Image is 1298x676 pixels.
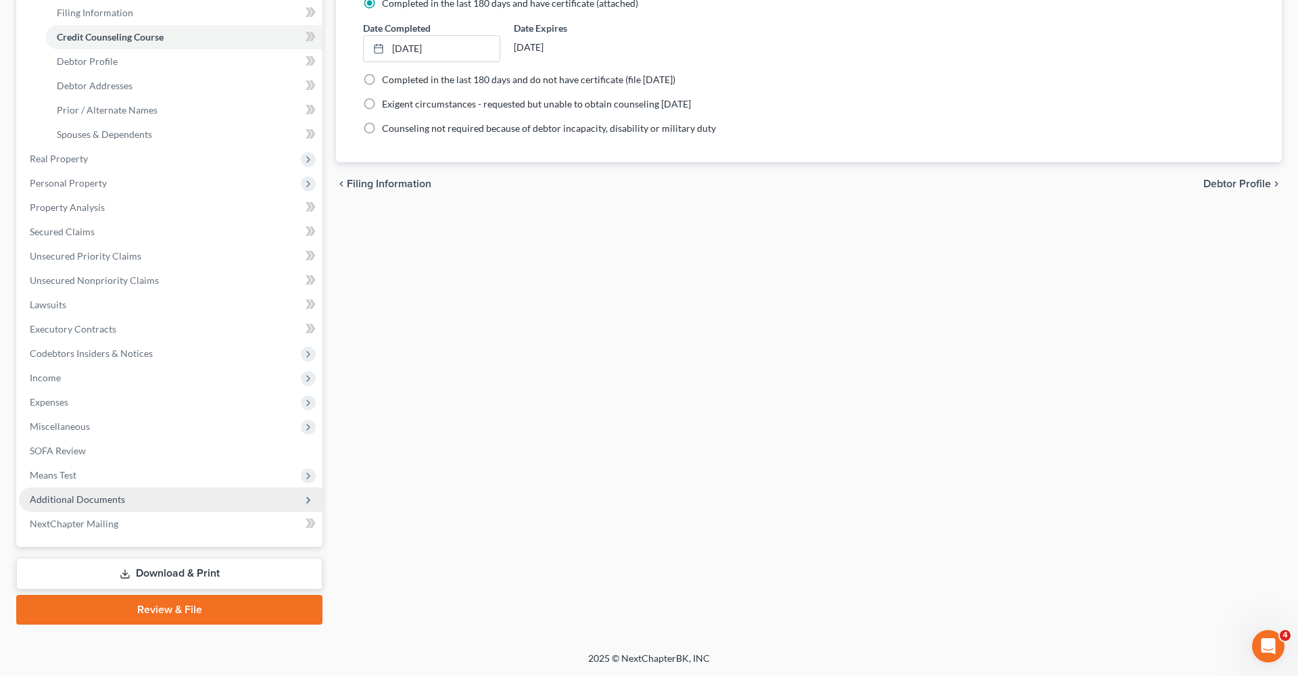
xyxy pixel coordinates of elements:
[30,226,95,237] span: Secured Claims
[336,178,347,189] i: chevron_left
[19,512,322,536] a: NextChapter Mailing
[382,74,675,85] span: Completed in the last 180 days and do not have certificate (file [DATE])
[364,36,500,62] a: [DATE]
[30,469,76,481] span: Means Test
[1252,630,1284,662] iframe: Intercom live chat
[19,268,322,293] a: Unsecured Nonpriority Claims
[336,178,431,189] button: chevron_left Filing Information
[382,122,716,134] span: Counseling not required because of debtor incapacity, disability or military duty
[46,49,322,74] a: Debtor Profile
[57,31,164,43] span: Credit Counseling Course
[30,445,86,456] span: SOFA Review
[514,35,651,59] div: [DATE]
[46,98,322,122] a: Prior / Alternate Names
[19,293,322,317] a: Lawsuits
[1280,630,1291,641] span: 4
[382,98,691,110] span: Exigent circumstances - requested but unable to obtain counseling [DATE]
[363,21,431,35] label: Date Completed
[30,396,68,408] span: Expenses
[19,195,322,220] a: Property Analysis
[19,317,322,341] a: Executory Contracts
[30,153,88,164] span: Real Property
[30,274,159,286] span: Unsecured Nonpriority Claims
[30,177,107,189] span: Personal Property
[57,104,158,116] span: Prior / Alternate Names
[347,178,431,189] span: Filing Information
[30,250,141,262] span: Unsecured Priority Claims
[30,323,116,335] span: Executory Contracts
[30,420,90,432] span: Miscellaneous
[30,372,61,383] span: Income
[264,652,1034,676] div: 2025 © NextChapterBK, INC
[1271,178,1282,189] i: chevron_right
[46,1,322,25] a: Filing Information
[30,201,105,213] span: Property Analysis
[16,558,322,589] a: Download & Print
[1203,178,1282,189] button: Debtor Profile chevron_right
[30,493,125,505] span: Additional Documents
[30,347,153,359] span: Codebtors Insiders & Notices
[57,80,133,91] span: Debtor Addresses
[16,595,322,625] a: Review & File
[19,439,322,463] a: SOFA Review
[57,55,118,67] span: Debtor Profile
[46,74,322,98] a: Debtor Addresses
[19,244,322,268] a: Unsecured Priority Claims
[57,7,133,18] span: Filing Information
[46,25,322,49] a: Credit Counseling Course
[514,21,651,35] label: Date Expires
[19,220,322,244] a: Secured Claims
[30,299,66,310] span: Lawsuits
[1203,178,1271,189] span: Debtor Profile
[57,128,152,140] span: Spouses & Dependents
[30,518,118,529] span: NextChapter Mailing
[46,122,322,147] a: Spouses & Dependents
